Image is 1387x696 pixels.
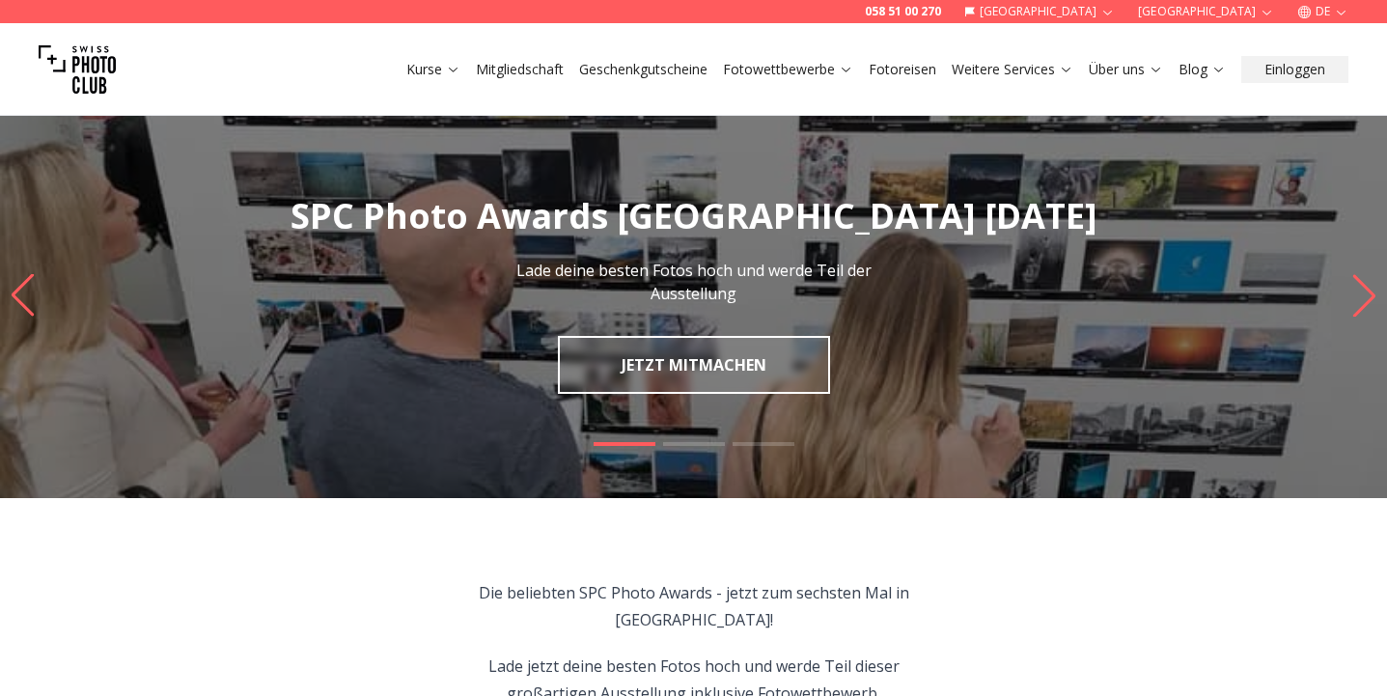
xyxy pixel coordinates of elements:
[952,60,1073,79] a: Weitere Services
[1089,60,1163,79] a: Über uns
[406,60,460,79] a: Kurse
[478,259,910,305] p: Lade deine besten Fotos hoch und werde Teil der Ausstellung
[473,579,914,633] p: Die beliebten SPC Photo Awards - jetzt zum sechsten Mal in [GEOGRAPHIC_DATA]!
[39,31,116,108] img: Swiss photo club
[865,4,941,19] a: 058 51 00 270
[399,56,468,83] button: Kurse
[944,56,1081,83] button: Weitere Services
[476,60,564,79] a: Mitgliedschaft
[558,336,830,394] a: JETZT MITMACHEN
[861,56,944,83] button: Fotoreisen
[1171,56,1234,83] button: Blog
[579,60,707,79] a: Geschenkgutscheine
[723,60,853,79] a: Fotowettbewerbe
[468,56,571,83] button: Mitgliedschaft
[869,60,936,79] a: Fotoreisen
[1081,56,1171,83] button: Über uns
[715,56,861,83] button: Fotowettbewerbe
[1241,56,1348,83] button: Einloggen
[1179,60,1226,79] a: Blog
[571,56,715,83] button: Geschenkgutscheine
